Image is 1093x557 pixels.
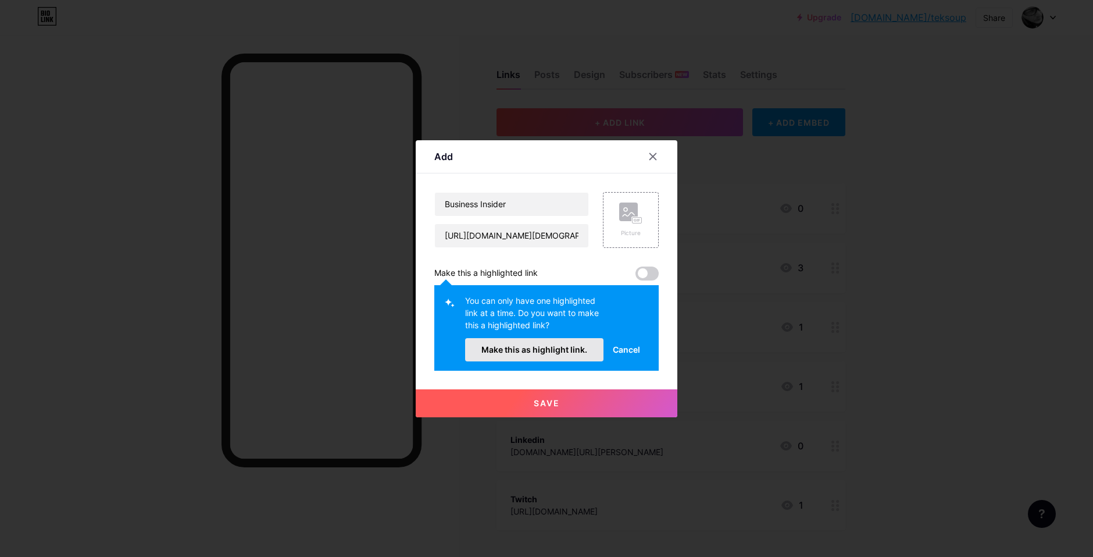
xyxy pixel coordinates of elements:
[465,338,603,361] button: Make this as highlight link.
[434,267,538,281] div: Make this a highlighted link
[481,345,587,354] span: Make this as highlight link.
[435,193,588,216] input: Title
[435,224,588,247] input: URL
[434,150,453,164] div: Add
[619,229,642,237] div: Picture
[603,338,649,361] button: Cancel
[416,389,677,417] button: Save
[613,343,640,356] span: Cancel
[534,398,560,408] span: Save
[465,295,603,338] div: You can only have one highlighted link at a time. Do you want to make this a highlighted link?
